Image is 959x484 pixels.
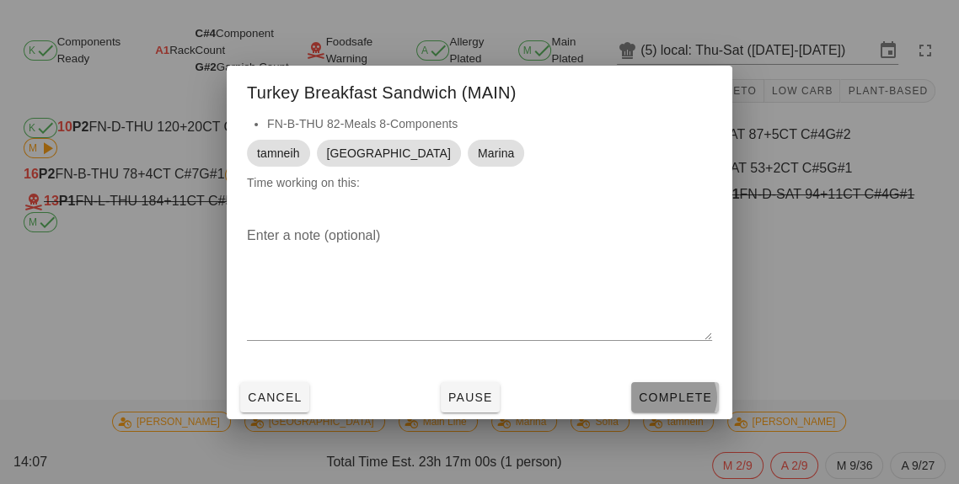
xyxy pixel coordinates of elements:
[327,140,451,167] span: [GEOGRAPHIC_DATA]
[447,391,493,404] span: Pause
[247,391,303,404] span: Cancel
[257,140,300,167] span: tamneih
[267,114,712,133] li: FN-B-THU 82-Meals 8-Components
[638,391,712,404] span: Complete
[240,382,309,412] button: Cancel
[478,140,514,167] span: Marina
[227,114,732,209] div: Time working on this:
[441,382,500,412] button: Pause
[227,66,732,114] div: Turkey Breakfast Sandwich (MAIN)
[631,382,719,412] button: Complete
